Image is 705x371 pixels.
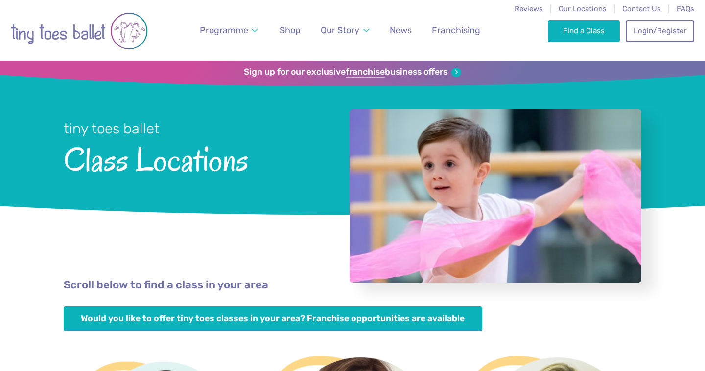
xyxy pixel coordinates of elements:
[427,20,485,42] a: Franchising
[321,25,359,35] span: Our Story
[626,20,694,42] a: Login/Register
[622,4,661,13] a: Contact Us
[515,4,543,13] a: Reviews
[432,25,480,35] span: Franchising
[64,278,641,293] p: Scroll below to find a class in your area
[316,20,374,42] a: Our Story
[280,25,301,35] span: Shop
[64,306,482,331] a: Would you like to offer tiny toes classes in your area? Franchise opportunities are available
[200,25,248,35] span: Programme
[64,120,160,137] small: tiny toes ballet
[275,20,305,42] a: Shop
[244,67,461,78] a: Sign up for our exclusivefranchisebusiness offers
[346,67,385,78] strong: franchise
[548,20,620,42] a: Find a Class
[559,4,607,13] a: Our Locations
[385,20,416,42] a: News
[677,4,694,13] a: FAQs
[11,6,148,56] img: tiny toes ballet
[64,138,324,178] span: Class Locations
[390,25,412,35] span: News
[195,20,263,42] a: Programme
